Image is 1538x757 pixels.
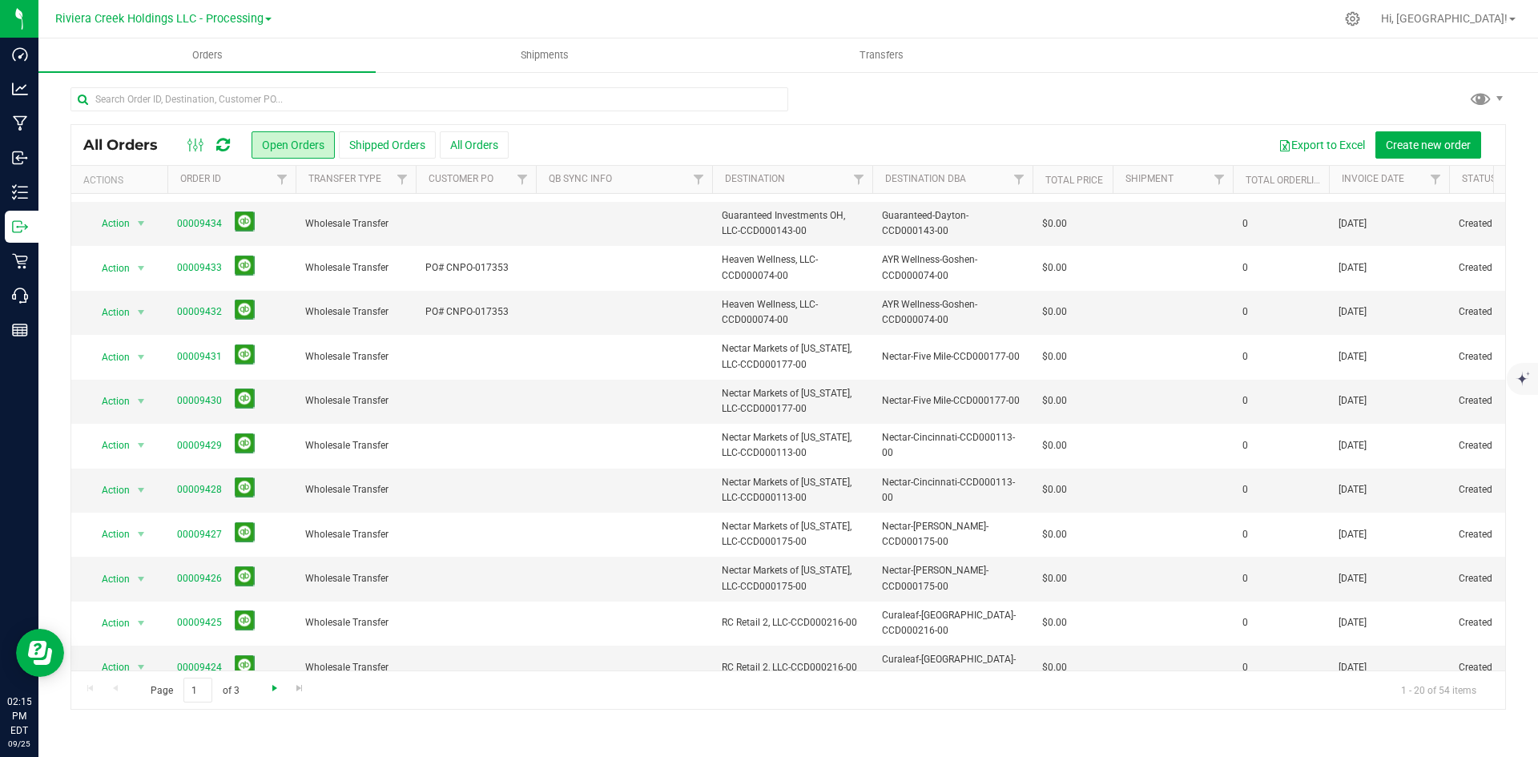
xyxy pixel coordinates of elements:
[12,184,28,200] inline-svg: Inventory
[1242,482,1248,497] span: 0
[1242,660,1248,675] span: 0
[1339,438,1367,453] span: [DATE]
[1339,482,1367,497] span: [DATE]
[376,38,713,72] a: Shipments
[1042,349,1067,364] span: $0.00
[131,612,151,634] span: select
[177,260,222,276] a: 00009433
[1381,12,1508,25] span: Hi, [GEOGRAPHIC_DATA]!
[1206,166,1233,193] a: Filter
[83,175,161,186] div: Actions
[12,46,28,62] inline-svg: Dashboard
[1339,260,1367,276] span: [DATE]
[846,166,872,193] a: Filter
[305,571,406,586] span: Wholesale Transfer
[1242,615,1248,630] span: 0
[305,527,406,542] span: Wholesale Transfer
[425,304,526,320] span: PO# CNPO-017353
[1006,166,1033,193] a: Filter
[131,301,151,324] span: select
[882,475,1023,505] span: Nectar-Cincinnati-CCD000113-00
[499,48,590,62] span: Shipments
[1042,615,1067,630] span: $0.00
[1339,527,1367,542] span: [DATE]
[725,173,785,184] a: Destination
[1042,393,1067,409] span: $0.00
[882,563,1023,594] span: Nectar-[PERSON_NAME]-CCD000175-00
[722,297,863,328] span: Heaven Wellness, LLC-CCD000074-00
[12,81,28,97] inline-svg: Analytics
[713,38,1050,72] a: Transfers
[87,612,131,634] span: Action
[1042,304,1067,320] span: $0.00
[87,656,131,678] span: Action
[87,479,131,501] span: Action
[83,136,174,154] span: All Orders
[882,652,1023,683] span: Curaleaf-[GEOGRAPHIC_DATA]-CCD000216-00
[1343,11,1363,26] div: Manage settings
[1339,216,1367,232] span: [DATE]
[177,660,222,675] a: 00009424
[12,219,28,235] inline-svg: Outbound
[429,173,493,184] a: Customer PO
[55,12,264,26] span: Riviera Creek Holdings LLC - Processing
[1042,260,1067,276] span: $0.00
[1342,173,1404,184] a: Invoice Date
[70,87,788,111] input: Search Order ID, Destination, Customer PO...
[686,166,712,193] a: Filter
[1339,615,1367,630] span: [DATE]
[1375,131,1481,159] button: Create new order
[131,656,151,678] span: select
[305,482,406,497] span: Wholesale Transfer
[1042,482,1067,497] span: $0.00
[882,393,1023,409] span: Nectar-Five Mile-CCD000177-00
[87,346,131,368] span: Action
[131,523,151,546] span: select
[722,208,863,239] span: Guaranteed Investments OH, LLC-CCD000143-00
[1423,166,1449,193] a: Filter
[1242,349,1248,364] span: 0
[1339,571,1367,586] span: [DATE]
[882,608,1023,638] span: Curaleaf-[GEOGRAPHIC_DATA]-CCD000216-00
[87,301,131,324] span: Action
[177,615,222,630] a: 00009425
[722,386,863,417] span: Nectar Markets of [US_STATE], LLC-CCD000177-00
[1042,660,1067,675] span: $0.00
[305,393,406,409] span: Wholesale Transfer
[1042,527,1067,542] span: $0.00
[509,166,536,193] a: Filter
[269,166,296,193] a: Filter
[131,479,151,501] span: select
[549,173,612,184] a: QB Sync Info
[1045,175,1103,186] a: Total Price
[1388,678,1489,702] span: 1 - 20 of 54 items
[722,563,863,594] span: Nectar Markets of [US_STATE], LLC-CCD000175-00
[131,346,151,368] span: select
[177,216,222,232] a: 00009434
[1042,571,1067,586] span: $0.00
[12,288,28,304] inline-svg: Call Center
[1386,139,1471,151] span: Create new order
[131,390,151,413] span: select
[38,38,376,72] a: Orders
[7,695,31,738] p: 02:15 PM EDT
[12,253,28,269] inline-svg: Retail
[263,678,286,699] a: Go to the next page
[7,738,31,750] p: 09/25
[425,260,526,276] span: PO# CNPO-017353
[882,252,1023,283] span: AYR Wellness-Goshen-CCD000074-00
[1246,175,1332,186] a: Total Orderlines
[87,390,131,413] span: Action
[131,434,151,457] span: select
[305,304,406,320] span: Wholesale Transfer
[177,393,222,409] a: 00009430
[1125,173,1174,184] a: Shipment
[177,571,222,586] a: 00009426
[1042,216,1067,232] span: $0.00
[722,660,863,675] span: RC Retail 2, LLC-CCD000216-00
[308,173,381,184] a: Transfer Type
[12,115,28,131] inline-svg: Manufacturing
[1242,438,1248,453] span: 0
[1339,393,1367,409] span: [DATE]
[1042,438,1067,453] span: $0.00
